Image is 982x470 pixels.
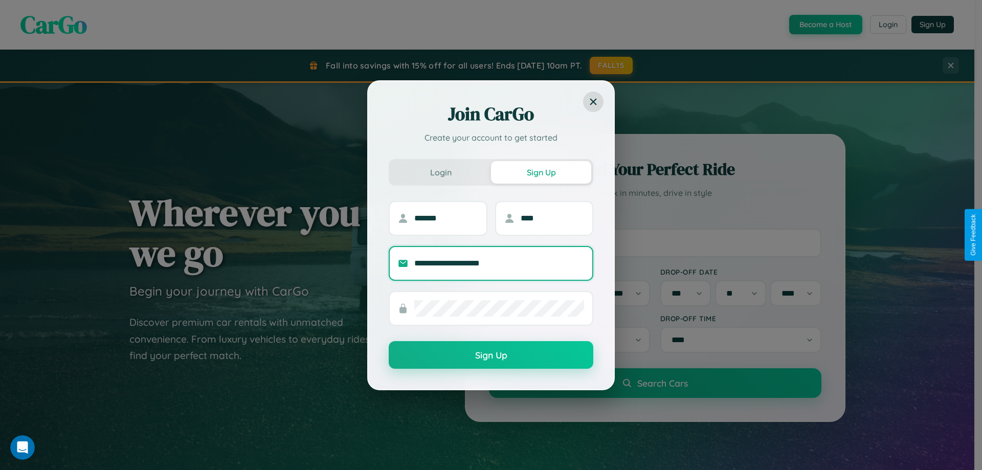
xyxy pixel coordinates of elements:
button: Sign Up [491,161,591,184]
button: Login [391,161,491,184]
p: Create your account to get started [389,131,593,144]
div: Give Feedback [970,214,977,256]
iframe: Intercom live chat [10,435,35,460]
button: Sign Up [389,341,593,369]
h2: Join CarGo [389,102,593,126]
